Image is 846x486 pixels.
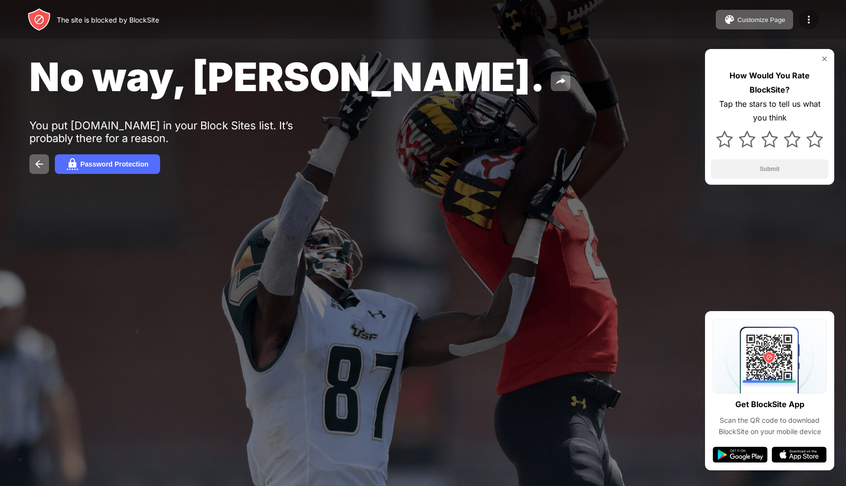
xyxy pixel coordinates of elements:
[711,97,828,125] div: Tap the stars to tell us what you think
[711,159,828,179] button: Submit
[29,53,545,100] span: No way, [PERSON_NAME].
[724,14,735,25] img: pallet.svg
[711,69,828,97] div: How Would You Rate BlockSite?
[29,119,332,145] div: You put [DOMAIN_NAME] in your Block Sites list. It’s probably there for a reason.
[57,16,159,24] div: The site is blocked by BlockSite
[713,447,768,462] img: google-play.svg
[772,447,826,462] img: app-store.svg
[27,8,51,31] img: header-logo.svg
[716,10,793,29] button: Customize Page
[784,131,800,147] img: star.svg
[80,160,148,168] div: Password Protection
[55,154,160,174] button: Password Protection
[716,131,733,147] img: star.svg
[735,397,804,412] div: Get BlockSite App
[821,55,828,63] img: rate-us-close.svg
[803,14,815,25] img: menu-icon.svg
[67,158,78,170] img: password.svg
[713,415,826,437] div: Scan the QR code to download BlockSite on your mobile device
[737,16,785,24] div: Customize Page
[806,131,823,147] img: star.svg
[761,131,778,147] img: star.svg
[33,158,45,170] img: back.svg
[739,131,755,147] img: star.svg
[555,75,566,87] img: share.svg
[713,319,826,393] img: qrcode.svg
